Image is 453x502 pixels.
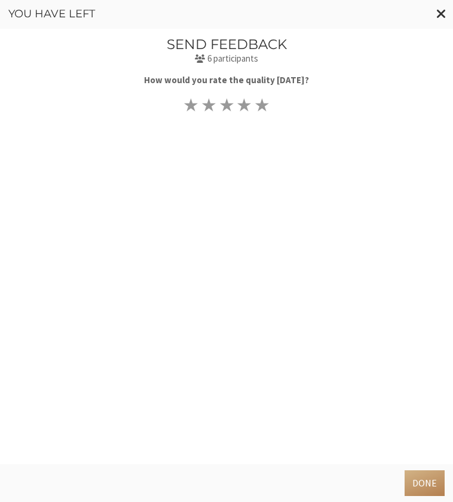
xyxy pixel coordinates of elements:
p: 6 participants [8,52,445,66]
button: ★ [235,96,253,114]
b: How would you rate the quality [DATE]? [144,74,309,86]
button: Done [405,470,445,495]
button: ★ [200,96,218,114]
button: ★ [182,96,200,114]
button: ★ [218,96,235,114]
h3: You have left [8,8,445,20]
button: ★ [253,96,271,114]
h3: Send feedback [8,37,445,52]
